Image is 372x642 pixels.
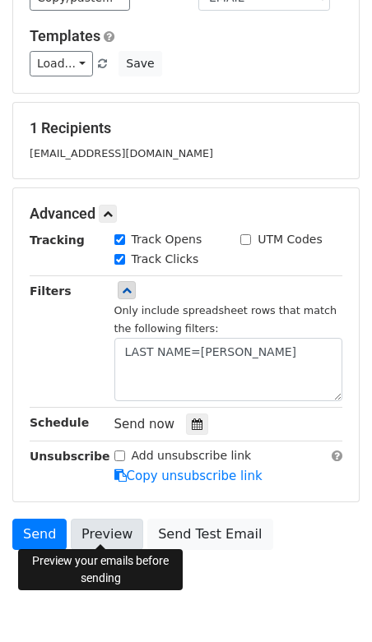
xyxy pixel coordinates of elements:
h5: 1 Recipients [30,119,342,137]
small: [EMAIL_ADDRESS][DOMAIN_NAME] [30,147,213,159]
label: Add unsubscribe link [132,447,252,464]
div: Preview your emails before sending [18,549,183,590]
strong: Schedule [30,416,89,429]
label: Track Clicks [132,251,199,268]
label: UTM Codes [258,231,322,248]
small: Only include spreadsheet rows that match the following filters: [114,304,337,335]
a: Templates [30,27,100,44]
label: Track Opens [132,231,202,248]
a: Send Test Email [147,519,272,550]
a: Load... [30,51,93,76]
strong: Tracking [30,233,85,247]
strong: Filters [30,284,72,298]
button: Save [119,51,161,76]
strong: Unsubscribe [30,450,110,463]
a: Copy unsubscribe link [114,469,263,483]
iframe: Chat Widget [290,563,372,642]
h5: Advanced [30,205,342,223]
span: Send now [114,417,175,432]
a: Send [12,519,67,550]
a: Preview [71,519,143,550]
